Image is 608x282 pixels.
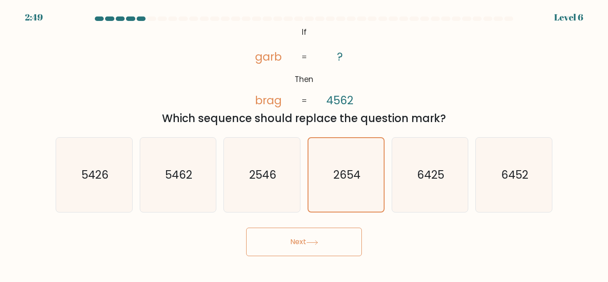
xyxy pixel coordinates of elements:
div: 2:49 [25,11,43,24]
text: 2654 [333,167,360,183]
text: 6425 [417,167,444,183]
tspan: 4562 [326,93,353,109]
svg: @import url('[URL][DOMAIN_NAME]); [235,25,373,109]
tspan: ? [337,49,343,65]
tspan: = [301,52,307,62]
tspan: If [302,27,307,37]
text: 6452 [501,167,528,183]
tspan: Then [295,74,314,85]
div: Level 6 [554,11,583,24]
tspan: garb [255,49,282,65]
text: 2546 [249,167,276,183]
tspan: = [301,95,307,106]
div: Which sequence should replace the question mark? [61,110,547,127]
button: Next [246,228,362,256]
tspan: brag [255,93,282,108]
text: 5462 [165,167,192,183]
text: 5426 [81,167,108,183]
